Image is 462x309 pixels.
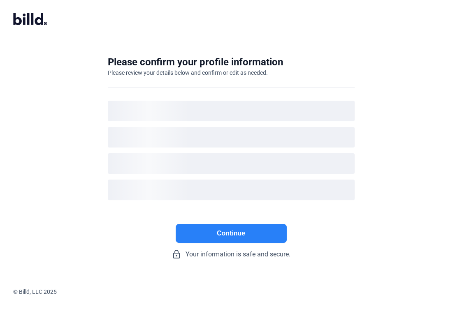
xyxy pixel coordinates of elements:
div: Please confirm your profile information [108,55,283,69]
div: loading [108,153,355,174]
div: loading [108,180,355,200]
div: loading [108,127,355,148]
div: © Billd, LLC 2025 [13,288,462,296]
div: Please review your details below and confirm or edit as needed. [108,69,268,77]
div: Your information is safe and secure. [108,249,355,259]
mat-icon: lock_outline [172,249,181,259]
div: loading [108,101,355,121]
button: Continue [176,224,287,243]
